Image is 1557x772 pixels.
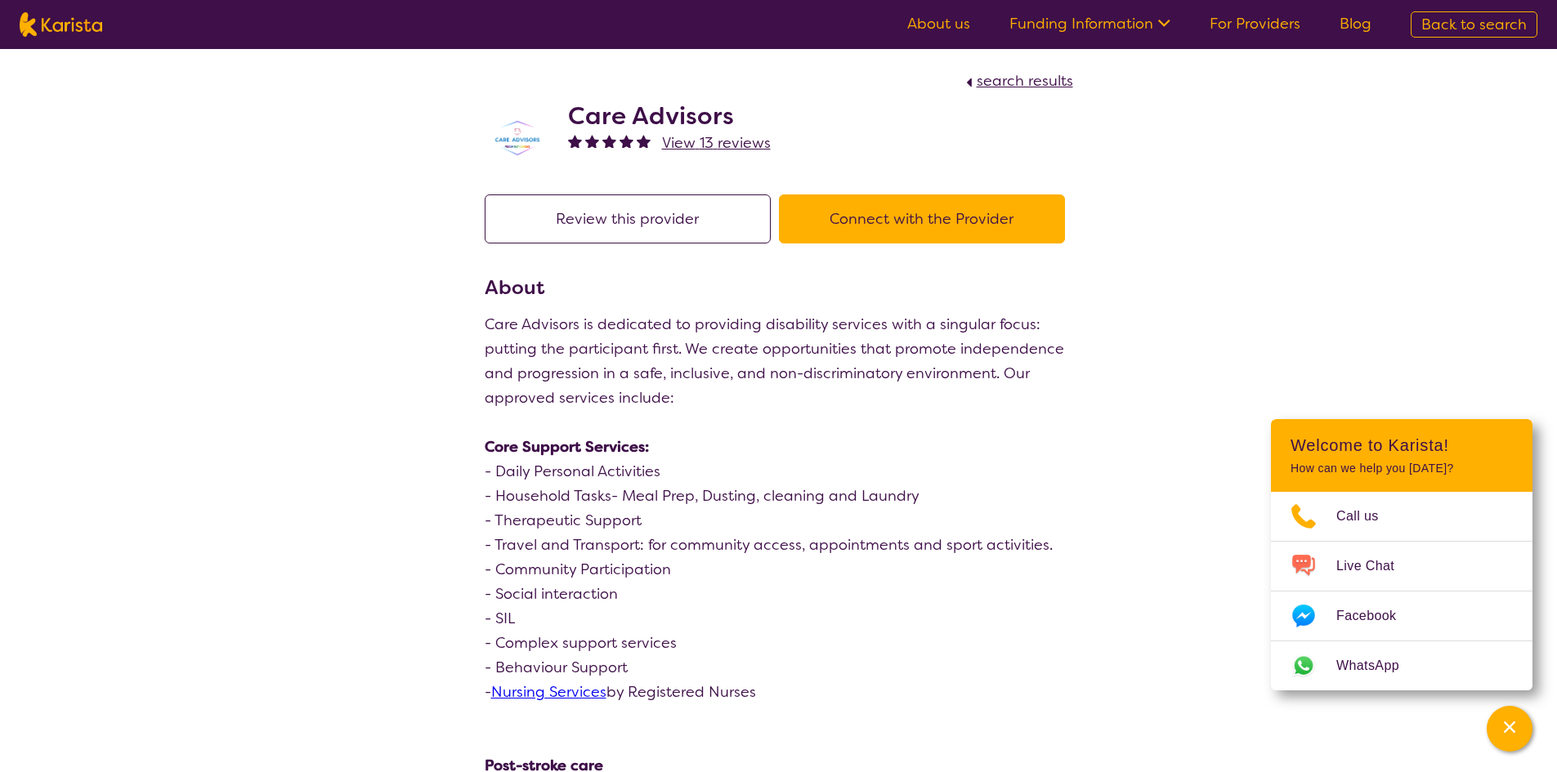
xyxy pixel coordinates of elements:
[20,12,102,37] img: Karista logo
[485,437,649,457] strong: Core Support Services:
[485,194,771,243] button: Review this provider
[485,312,1073,410] p: Care Advisors is dedicated to providing disability services with a singular focus: putting the pa...
[662,133,771,153] span: View 13 reviews
[485,114,550,163] img: hzzveylctub6g19quzum.png
[485,606,1073,631] p: - SIL
[485,484,1073,508] p: - Household Tasks- Meal Prep, Dusting, cleaning and Laundry
[485,557,1073,582] p: - Community Participation
[1009,14,1170,33] a: Funding Information
[907,14,970,33] a: About us
[485,680,1073,704] p: - by Registered Nurses
[637,134,651,148] img: fullstar
[585,134,599,148] img: fullstar
[1487,706,1532,752] button: Channel Menu
[1271,641,1532,690] a: Web link opens in a new tab.
[485,533,1073,557] p: - Travel and Transport: for community access, appointments and sport activities.
[977,71,1073,91] span: search results
[485,459,1073,484] p: - Daily Personal Activities
[485,655,1073,680] p: - Behaviour Support
[662,131,771,155] a: View 13 reviews
[485,508,1073,533] p: - Therapeutic Support
[1411,11,1537,38] a: Back to search
[1336,604,1416,628] span: Facebook
[1291,462,1513,475] p: How can we help you [DATE]?
[485,209,779,229] a: Review this provider
[1336,504,1398,529] span: Call us
[779,209,1073,229] a: Connect with the Provider
[485,582,1073,606] p: - Social interaction
[568,134,582,148] img: fullstar
[1210,14,1300,33] a: For Providers
[1271,492,1532,690] ul: Choose channel
[1421,15,1527,34] span: Back to search
[1336,554,1414,578] span: Live Chat
[962,71,1073,91] a: search results
[1340,14,1371,33] a: Blog
[568,101,771,131] h2: Care Advisors
[485,631,1073,655] p: - Complex support services
[620,134,633,148] img: fullstar
[779,194,1065,243] button: Connect with the Provider
[602,134,616,148] img: fullstar
[1271,419,1532,690] div: Channel Menu
[491,682,606,702] a: Nursing Services
[485,273,1073,302] h3: About
[1291,435,1513,455] h2: Welcome to Karista!
[1336,654,1419,678] span: WhatsApp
